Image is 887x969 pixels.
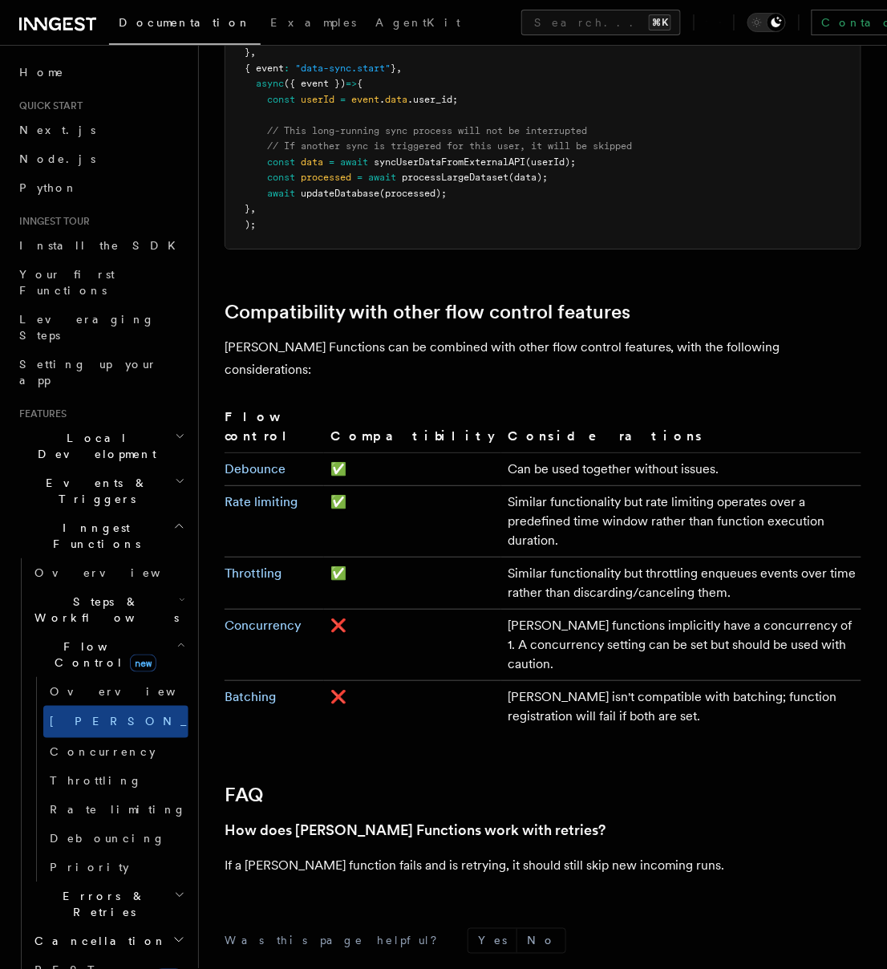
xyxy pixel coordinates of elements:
span: . [379,94,385,105]
span: Setting up your app [19,358,157,387]
span: ); [245,219,256,230]
span: Python [19,181,78,194]
a: Throttling [43,767,188,796]
span: Inngest Functions [13,520,173,552]
a: Overview [28,558,188,587]
td: ❌ [324,681,501,733]
span: AgentKit [375,16,460,29]
th: Flow control [225,407,324,453]
span: Node.js [19,152,95,165]
span: Inngest tour [13,215,90,228]
span: Local Development [13,430,175,462]
span: Home [19,64,64,80]
th: Compatibility [324,407,501,453]
span: Priority [50,862,129,874]
span: ({ event }) [284,78,346,89]
a: Debouncing [43,825,188,853]
span: : [284,63,290,74]
th: Considerations [501,407,861,453]
button: Toggle dark mode [747,13,786,32]
td: [PERSON_NAME] isn't compatible with batching; function registration will fail if both are set. [501,681,861,733]
span: Examples [270,16,356,29]
a: How does [PERSON_NAME] Functions work with retries? [225,819,606,841]
span: Features [13,407,67,420]
p: If a [PERSON_NAME] function fails and is retrying, it should still skip new incoming runs. [225,854,861,877]
a: Batching [225,689,276,704]
span: event [351,94,379,105]
a: Priority [43,853,188,882]
span: { event [245,63,284,74]
span: Overview [34,566,200,579]
button: Flow Controlnew [28,632,188,677]
a: [PERSON_NAME] [43,706,188,738]
span: processed [301,172,351,183]
span: async [256,78,284,89]
p: Was this page helpful? [225,933,448,949]
a: Concurrency [225,618,302,633]
span: = [357,172,362,183]
td: ❌ [324,610,501,681]
button: Search...⌘K [521,10,681,35]
span: (data); [508,172,548,183]
span: await [267,188,295,199]
a: Overview [43,677,188,706]
span: (userId); [525,156,576,168]
a: Throttling [225,566,281,581]
span: updateDatabase [301,188,379,199]
button: Cancellation [28,927,188,956]
span: [PERSON_NAME] [50,716,285,728]
span: .user_id; [407,94,458,105]
span: // This long-running sync process will not be interrupted [267,125,587,136]
a: Rate limiting [225,494,298,509]
a: Home [13,58,188,87]
span: const [267,94,295,105]
span: Throttling [50,775,142,788]
span: } [245,47,250,58]
span: , [250,203,256,214]
span: Debouncing [50,833,165,845]
span: Overview [50,685,215,698]
p: [PERSON_NAME] Functions can be combined with other flow control features, with the following cons... [225,336,861,381]
a: Node.js [13,144,188,173]
span: Events & Triggers [13,475,175,507]
span: // If another sync is triggered for this user, it will be skipped [267,140,632,152]
span: , [396,63,402,74]
span: Your first Functions [19,268,115,297]
span: Leveraging Steps [19,313,155,342]
a: Documentation [109,5,261,45]
span: data [301,156,323,168]
a: Examples [261,5,366,43]
a: Next.js [13,116,188,144]
a: AgentKit [366,5,470,43]
a: Leveraging Steps [13,305,188,350]
span: Next.js [19,124,95,136]
span: const [267,172,295,183]
span: Install the SDK [19,239,185,252]
span: Steps & Workflows [28,594,179,626]
button: Events & Triggers [13,468,188,513]
button: No [517,929,565,953]
span: const [267,156,295,168]
span: syncUserDataFromExternalAPI [374,156,525,168]
a: Install the SDK [13,231,188,260]
kbd: ⌘K [649,14,671,30]
span: data [385,94,407,105]
td: Similar functionality but rate limiting operates over a predefined time window rather than functi... [501,486,861,557]
span: processLargeDataset [402,172,508,183]
span: = [329,156,334,168]
span: (processed); [379,188,447,199]
span: Rate limiting [50,804,186,817]
span: Errors & Retries [28,889,174,921]
td: [PERSON_NAME] functions implicitly have a concurrency of 1. A concurrency setting can be set but ... [501,610,861,681]
span: { [357,78,362,89]
button: Yes [468,929,516,953]
a: FAQ [225,784,263,806]
span: await [340,156,368,168]
td: ✅ [324,486,501,557]
a: Concurrency [43,738,188,767]
span: await [368,172,396,183]
span: => [346,78,357,89]
button: Inngest Functions [13,513,188,558]
td: ✅ [324,557,501,610]
span: = [340,94,346,105]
